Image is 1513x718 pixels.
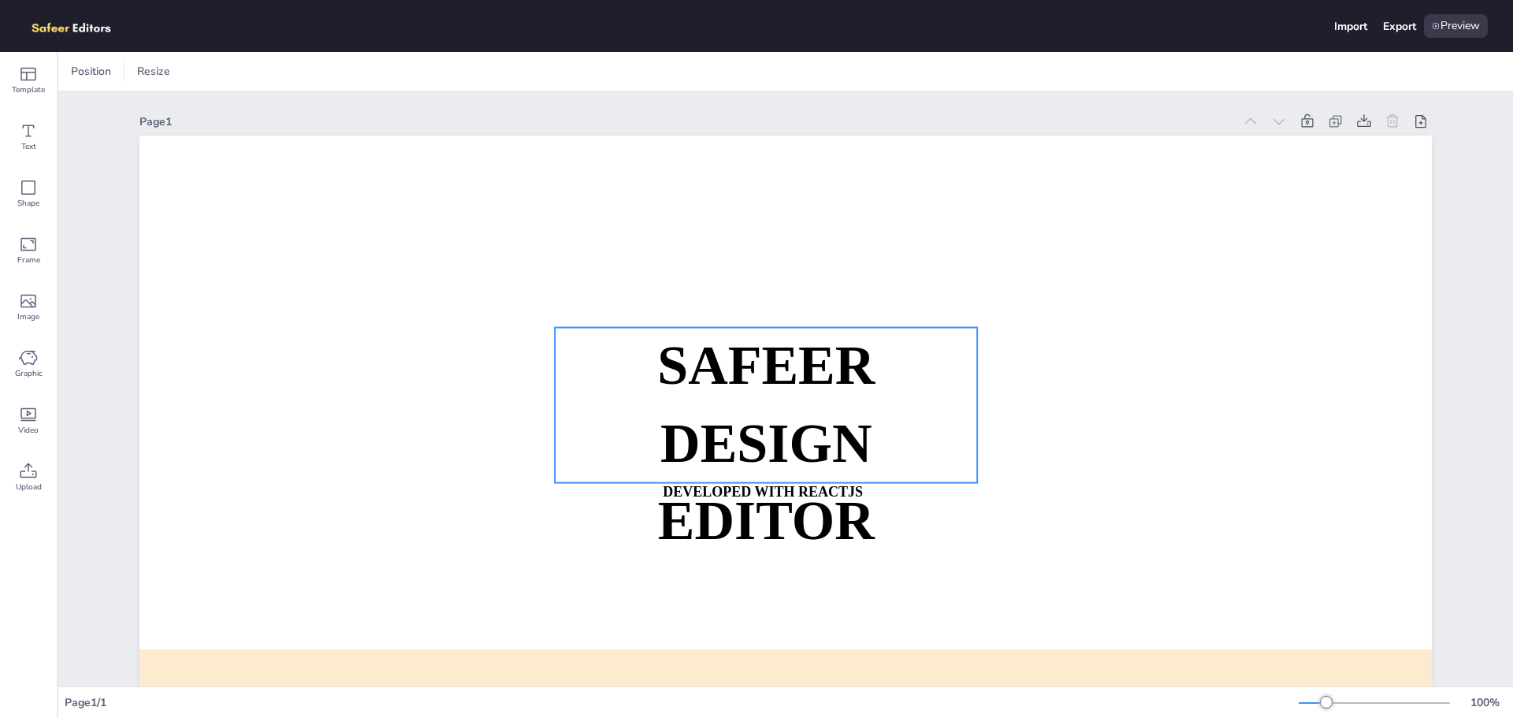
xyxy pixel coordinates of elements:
strong: DEVELOPED WITH REACTJS [663,484,863,500]
div: Page 1 [139,114,1233,129]
span: Text [21,140,36,153]
div: Page 1 / 1 [65,695,1299,710]
span: Frame [17,254,40,266]
span: Video [18,424,39,437]
strong: DESIGN EDITOR [658,413,875,551]
div: 100 % [1466,695,1504,710]
span: Image [17,311,39,323]
span: Upload [16,481,42,493]
span: Graphic [15,367,43,380]
div: Import [1334,19,1367,34]
span: Position [68,64,114,79]
span: Template [12,84,45,96]
img: logo.png [25,14,134,38]
strong: SAFEER [657,336,875,396]
div: Preview [1424,14,1488,38]
span: Resize [134,64,173,79]
div: Export [1383,19,1416,34]
span: Shape [17,197,39,210]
